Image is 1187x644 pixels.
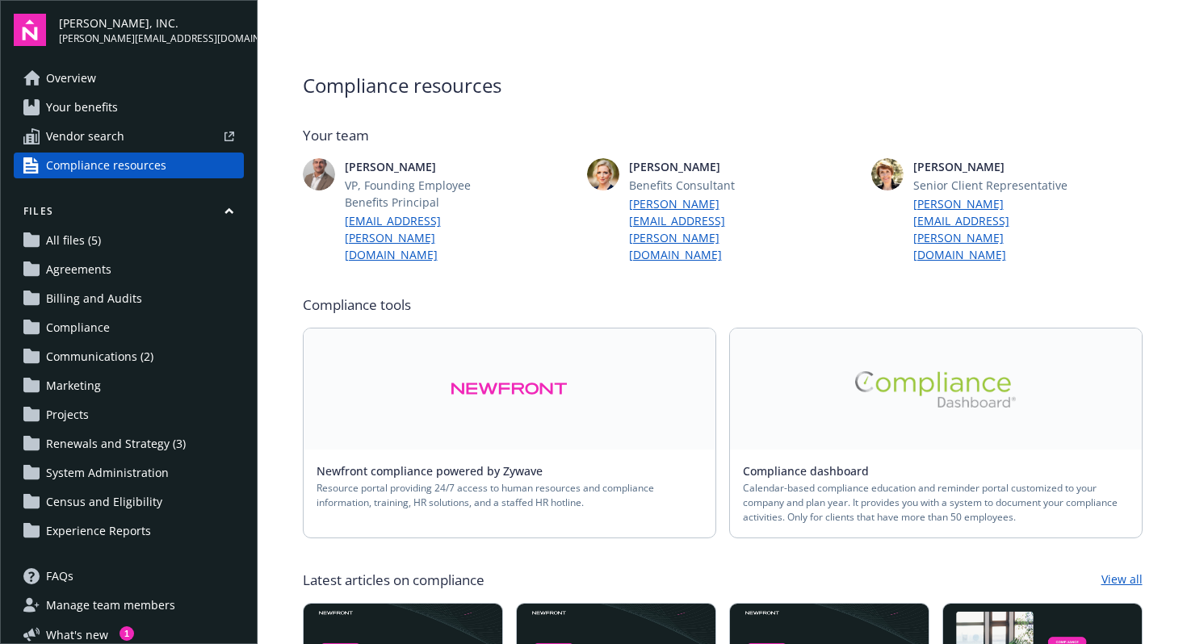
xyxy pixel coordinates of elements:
[46,489,162,515] span: Census and Eligibility
[1101,571,1143,590] a: View all
[14,94,244,120] a: Your benefits
[14,373,244,399] a: Marketing
[913,158,1072,175] span: [PERSON_NAME]
[46,518,151,544] span: Experience Reports
[46,315,110,341] span: Compliance
[913,177,1072,194] span: Senior Client Representative
[46,373,101,399] span: Marketing
[46,402,89,428] span: Projects
[317,463,556,479] a: Newfront compliance powered by Zywave
[743,481,1129,525] span: Calendar-based compliance education and reminder portal customized to your company and plan year....
[14,563,244,589] a: FAQs
[304,328,715,450] a: Alt
[14,489,244,515] a: Census and Eligibility
[303,158,335,190] img: photo
[46,153,166,178] span: Compliance resources
[303,71,1143,100] span: Compliance resources
[913,195,1072,263] a: [PERSON_NAME][EMAIL_ADDRESS][PERSON_NAME][DOMAIN_NAME]
[46,65,96,91] span: Overview
[303,126,1143,145] span: Your team
[46,257,111,282] span: Agreements
[46,228,101,253] span: All files (5)
[743,463,882,479] a: Compliance dashboard
[46,592,175,618] span: Manage team members
[59,31,244,46] span: [PERSON_NAME][EMAIL_ADDRESS][DOMAIN_NAME]
[629,177,787,194] span: Benefits Consultant
[14,14,46,46] img: navigator-logo.svg
[14,626,134,643] button: What's new1
[14,402,244,428] a: Projects
[451,370,568,408] img: Alt
[46,431,186,457] span: Renewals and Strategy (3)
[14,123,244,149] a: Vendor search
[46,94,118,120] span: Your benefits
[14,153,244,178] a: Compliance resources
[345,212,503,263] a: [EMAIL_ADDRESS][PERSON_NAME][DOMAIN_NAME]
[345,158,503,175] span: [PERSON_NAME]
[14,592,244,618] a: Manage team members
[46,626,108,643] span: What ' s new
[303,295,1143,315] span: Compliance tools
[14,286,244,312] a: Billing and Audits
[46,344,153,370] span: Communications (2)
[46,286,142,312] span: Billing and Audits
[46,123,124,149] span: Vendor search
[46,460,169,486] span: System Administration
[59,15,244,31] span: [PERSON_NAME], INC.
[587,158,619,190] img: photo
[46,563,73,589] span: FAQs
[730,328,1142,450] a: Alt
[303,571,484,590] span: Latest articles on compliance
[14,315,244,341] a: Compliance
[871,158,904,190] img: photo
[14,257,244,282] a: Agreements
[59,14,244,46] button: [PERSON_NAME], INC.[PERSON_NAME][EMAIL_ADDRESS][DOMAIN_NAME]
[14,65,244,91] a: Overview
[14,518,244,544] a: Experience Reports
[14,228,244,253] a: All files (5)
[855,371,1017,408] img: Alt
[120,626,134,641] div: 1
[629,158,787,175] span: [PERSON_NAME]
[14,431,244,457] a: Renewals and Strategy (3)
[14,204,244,224] button: Files
[14,460,244,486] a: System Administration
[629,195,787,263] a: [PERSON_NAME][EMAIL_ADDRESS][PERSON_NAME][DOMAIN_NAME]
[14,344,244,370] a: Communications (2)
[317,481,703,510] span: Resource portal providing 24/7 access to human resources and compliance information, training, HR...
[345,177,503,211] span: VP, Founding Employee Benefits Principal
